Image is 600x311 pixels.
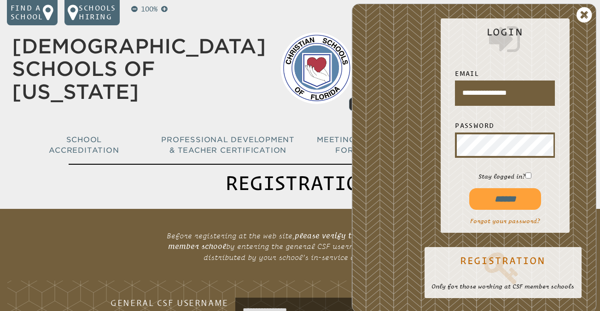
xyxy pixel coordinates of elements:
label: Email [455,68,555,79]
p: Schools Hiring [79,4,116,22]
p: Only for those working at CSF member schools [431,282,574,291]
a: [DEMOGRAPHIC_DATA] Schools of [US_STATE] [12,35,266,104]
a: Forgot your password? [470,218,540,225]
span: Professional Development & Teacher Certification [161,135,295,155]
p: Before registering at the web site, by entering the general CSF username and password as distribu... [152,227,448,266]
p: Stay logged in? [448,172,563,181]
h3: General CSF Username [84,298,228,308]
h1: Registration [69,164,531,202]
a: Registration [431,250,574,286]
p: Find a school [11,4,43,22]
span: Meetings & Workshops for Educators [317,135,427,155]
h2: Login [448,27,563,57]
span: School Accreditation [49,135,119,155]
p: 100% [139,4,159,14]
label: Password [455,120,555,131]
b: please verify that you work at a CSF member school [168,231,434,250]
img: csf-logo-web-colors.png [280,32,352,104]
